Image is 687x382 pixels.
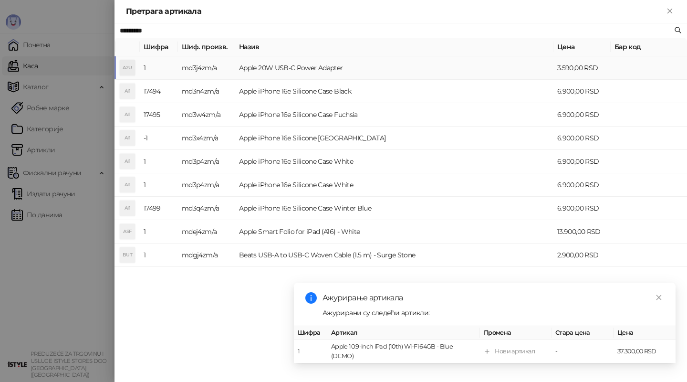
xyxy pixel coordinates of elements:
[120,177,135,192] div: AI1
[178,244,235,267] td: mdgj4zm/a
[178,127,235,150] td: md3x4zm/a
[323,292,664,304] div: Ажурирање артикала
[140,103,178,127] td: 17495
[140,56,178,80] td: 1
[552,340,614,363] td: -
[140,38,178,56] th: Шифра
[235,173,553,197] td: Apple iPhone 16e Silicone Case White
[178,56,235,80] td: md3j4zm/a
[120,60,135,75] div: A2U
[553,56,611,80] td: 3.590,00 RSD
[140,173,178,197] td: 1
[553,150,611,173] td: 6.900,00 RSD
[120,130,135,146] div: AI1
[553,173,611,197] td: 6.900,00 RSD
[178,150,235,173] td: md3p4zm/a
[553,38,611,56] th: Цена
[480,326,552,340] th: Промена
[126,6,664,17] div: Претрага артикала
[656,294,662,301] span: close
[140,244,178,267] td: 1
[553,244,611,267] td: 2.900,00 RSD
[235,150,553,173] td: Apple iPhone 16e Silicone Case White
[235,244,553,267] td: Beats USB-A to USB-C Woven Cable (1.5 m) - Surge Stone
[305,292,317,304] span: info-circle
[120,247,135,263] div: BUT
[120,224,135,239] div: ASF
[327,326,480,340] th: Артикал
[178,80,235,103] td: md3n4zm/a
[178,173,235,197] td: md3p4zm/a
[294,326,327,340] th: Шифра
[140,127,178,150] td: -1
[235,127,553,150] td: Apple iPhone 16e Silicone [GEOGRAPHIC_DATA]
[235,220,553,244] td: Apple Smart Folio for iPad (A16) - White
[140,150,178,173] td: 1
[140,80,178,103] td: 17494
[178,220,235,244] td: mdej4zm/a
[178,197,235,220] td: md3q4zm/a
[553,197,611,220] td: 6.900,00 RSD
[611,38,687,56] th: Бар код
[552,326,614,340] th: Стара цена
[120,107,135,122] div: AI1
[327,340,480,363] td: Apple 10.9-inch iPad (10th) Wi-Fi 64GB - Blue (DEMO)
[553,220,611,244] td: 13.900,00 RSD
[553,80,611,103] td: 6.900,00 RSD
[495,347,535,356] div: Нови артикал
[614,326,676,340] th: Цена
[323,308,664,318] div: Ажурирани су следећи артикли:
[120,154,135,169] div: AI1
[235,103,553,127] td: Apple iPhone 16e Silicone Case Fuchsia
[235,56,553,80] td: Apple 20W USB-C Power Adapter
[140,220,178,244] td: 1
[664,6,676,17] button: Close
[235,197,553,220] td: Apple iPhone 16e Silicone Case Winter Blue
[120,201,135,216] div: AI1
[140,197,178,220] td: 17499
[553,127,611,150] td: 6.900,00 RSD
[553,103,611,127] td: 6.900,00 RSD
[178,103,235,127] td: md3w4zm/a
[120,84,135,99] div: AI1
[235,38,553,56] th: Назив
[614,340,676,363] td: 37.300,00 RSD
[654,292,664,303] a: Close
[178,38,235,56] th: Шиф. произв.
[235,80,553,103] td: Apple iPhone 16e Silicone Case Black
[294,340,327,363] td: 1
